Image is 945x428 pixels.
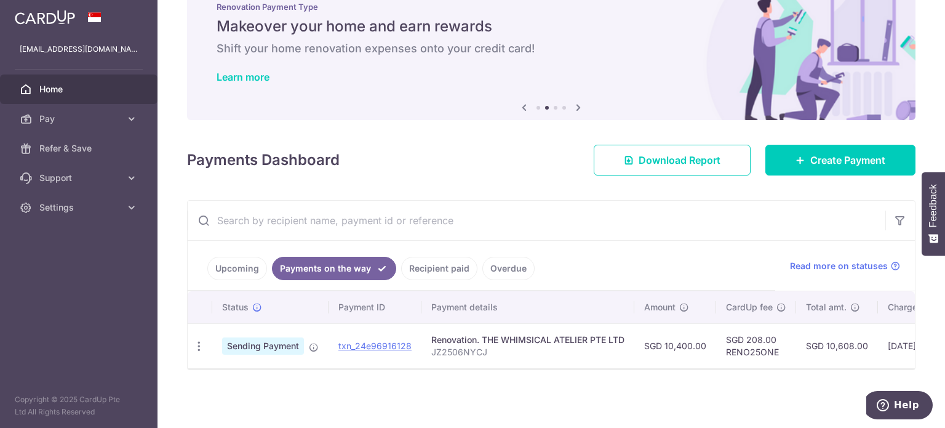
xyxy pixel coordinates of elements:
[217,71,269,83] a: Learn more
[217,17,886,36] h5: Makeover your home and earn rewards
[888,301,938,313] span: Charge date
[39,172,121,184] span: Support
[222,301,249,313] span: Status
[806,301,847,313] span: Total amt.
[634,323,716,368] td: SGD 10,400.00
[222,337,304,355] span: Sending Payment
[217,41,886,56] h6: Shift your home renovation expenses onto your credit card!
[187,149,340,171] h4: Payments Dashboard
[928,184,939,227] span: Feedback
[329,291,421,323] th: Payment ID
[15,10,75,25] img: CardUp
[726,301,773,313] span: CardUp fee
[431,334,624,346] div: Renovation. THE WHIMSICAL ATELIER PTE LTD
[20,43,138,55] p: [EMAIL_ADDRESS][DOMAIN_NAME]
[401,257,477,280] a: Recipient paid
[39,113,121,125] span: Pay
[810,153,885,168] span: Create Payment
[716,323,796,368] td: SGD 208.00 RENO25ONE
[431,346,624,358] p: JZ2506NYCJ
[207,257,267,280] a: Upcoming
[39,201,121,214] span: Settings
[39,142,121,155] span: Refer & Save
[790,260,900,272] a: Read more on statuses
[644,301,676,313] span: Amount
[482,257,535,280] a: Overdue
[922,172,945,256] button: Feedback - Show survey
[639,153,720,168] span: Download Report
[272,257,396,280] a: Payments on the way
[338,341,412,351] a: txn_24e96916128
[421,291,634,323] th: Payment details
[790,260,888,272] span: Read more on statuses
[188,201,885,240] input: Search by recipient name, payment id or reference
[866,391,933,422] iframe: Opens a widget where you can find more information
[796,323,878,368] td: SGD 10,608.00
[39,83,121,95] span: Home
[765,145,915,176] a: Create Payment
[594,145,751,176] a: Download Report
[217,2,886,12] p: Renovation Payment Type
